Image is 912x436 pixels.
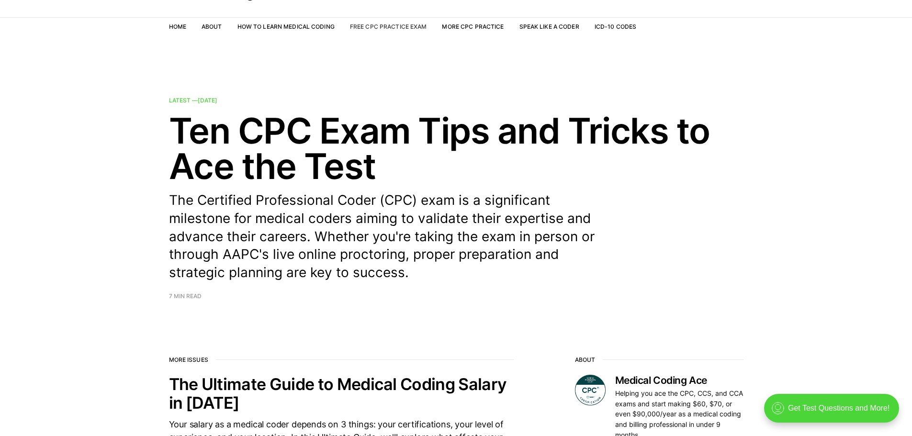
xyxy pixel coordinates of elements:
[169,97,217,104] span: Latest —
[575,357,743,363] h2: About
[169,375,514,412] h2: The Ultimate Guide to Medical Coding Salary in [DATE]
[169,357,514,363] h2: More issues
[595,23,636,30] a: ICD-10 Codes
[350,23,427,30] a: Free CPC Practice Exam
[442,23,504,30] a: More CPC Practice
[519,23,579,30] a: Speak Like a Coder
[575,375,606,405] img: Medical Coding Ace
[202,23,222,30] a: About
[615,375,743,386] h3: Medical Coding Ace
[169,98,743,299] a: Latest —[DATE] Ten CPC Exam Tips and Tricks to Ace the Test The Certified Professional Coder (CPC...
[169,23,186,30] a: Home
[237,23,335,30] a: How to Learn Medical Coding
[756,389,912,436] iframe: portal-trigger
[198,97,217,104] time: [DATE]
[169,191,609,282] p: The Certified Professional Coder (CPC) exam is a significant milestone for medical coders aiming ...
[169,113,743,184] h2: Ten CPC Exam Tips and Tricks to Ace the Test
[169,293,202,299] span: 7 min read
